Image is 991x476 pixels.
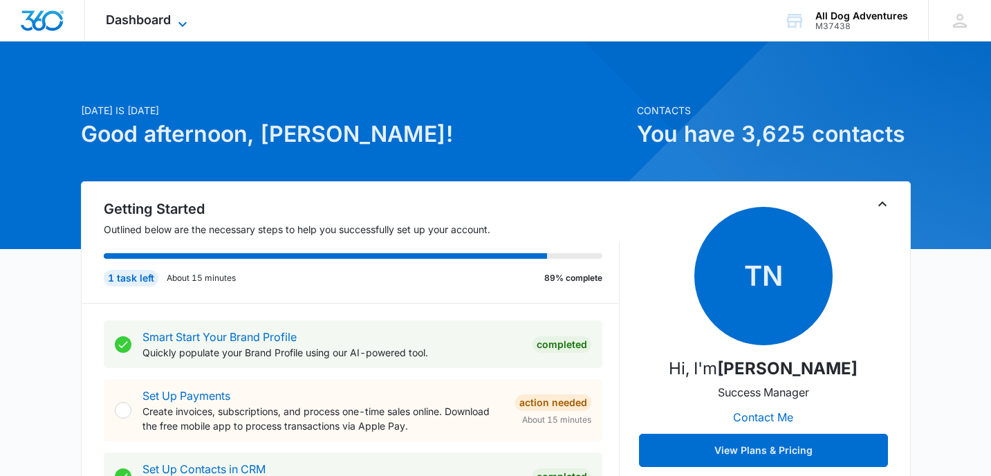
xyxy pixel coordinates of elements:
h1: Good afternoon, [PERSON_NAME]! [81,118,629,151]
button: Toggle Collapse [874,196,891,212]
p: Success Manager [718,384,809,401]
h1: You have 3,625 contacts [637,118,911,151]
p: Contacts [637,103,911,118]
a: Smart Start Your Brand Profile [142,330,297,344]
p: [DATE] is [DATE] [81,103,629,118]
p: Hi, I'm [669,356,858,381]
div: 1 task left [104,270,158,286]
a: Set Up Contacts in CRM [142,462,266,476]
div: Completed [532,336,591,353]
p: 89% complete [544,272,602,284]
p: Quickly populate your Brand Profile using our AI-powered tool. [142,345,521,360]
div: Action Needed [515,394,591,411]
div: account name [815,10,908,21]
button: View Plans & Pricing [639,434,888,467]
h2: Getting Started [104,199,620,219]
span: Dashboard [106,12,171,27]
div: account id [815,21,908,31]
button: Contact Me [719,401,807,434]
p: Create invoices, subscriptions, and process one-time sales online. Download the free mobile app t... [142,404,504,433]
span: TN [694,207,833,345]
p: About 15 minutes [167,272,236,284]
strong: [PERSON_NAME] [717,358,858,378]
p: Outlined below are the necessary steps to help you successfully set up your account. [104,222,620,237]
a: Set Up Payments [142,389,230,403]
span: About 15 minutes [522,414,591,426]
